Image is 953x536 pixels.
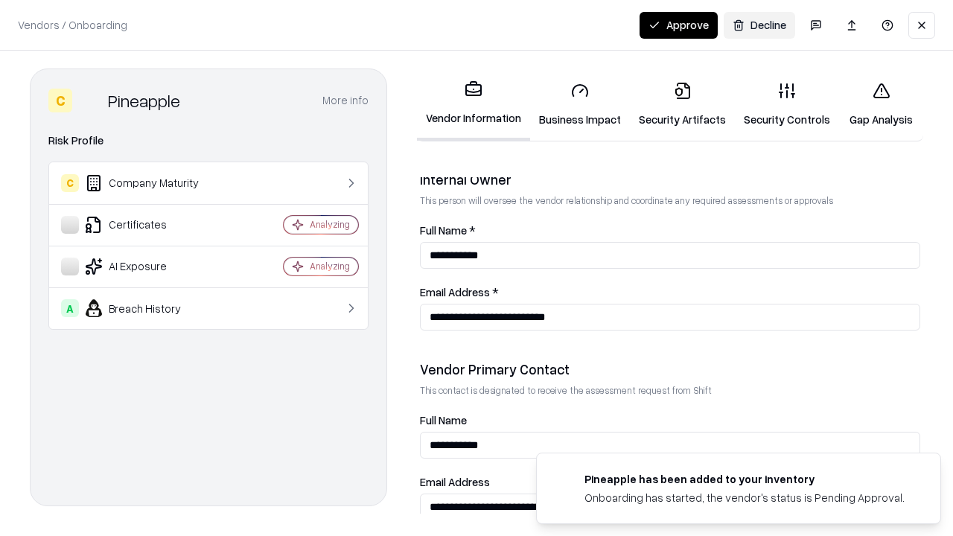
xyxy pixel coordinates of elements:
[555,471,573,489] img: pineappleenergy.com
[61,299,239,317] div: Breach History
[108,89,180,112] div: Pineapple
[18,17,127,33] p: Vendors / Onboarding
[420,384,920,397] p: This contact is designated to receive the assessment request from Shift
[310,260,350,272] div: Analyzing
[48,132,369,150] div: Risk Profile
[530,70,630,139] a: Business Impact
[420,476,920,488] label: Email Address
[420,415,920,426] label: Full Name
[584,471,905,487] div: Pineapple has been added to your inventory
[724,12,795,39] button: Decline
[417,68,530,141] a: Vendor Information
[310,218,350,231] div: Analyzing
[61,299,79,317] div: A
[839,70,923,139] a: Gap Analysis
[584,490,905,505] div: Onboarding has started, the vendor's status is Pending Approval.
[640,12,718,39] button: Approve
[420,194,920,207] p: This person will oversee the vendor relationship and coordinate any required assessments or appro...
[61,216,239,234] div: Certificates
[48,89,72,112] div: C
[420,287,920,298] label: Email Address *
[61,174,239,192] div: Company Maturity
[420,170,920,188] div: Internal Owner
[420,225,920,236] label: Full Name *
[78,89,102,112] img: Pineapple
[61,174,79,192] div: C
[735,70,839,139] a: Security Controls
[322,87,369,114] button: More info
[61,258,239,275] div: AI Exposure
[630,70,735,139] a: Security Artifacts
[420,360,920,378] div: Vendor Primary Contact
